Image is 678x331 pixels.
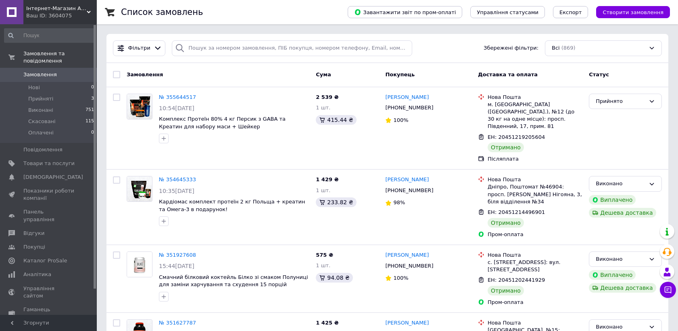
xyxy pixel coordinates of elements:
[488,218,524,228] div: Отримано
[589,283,656,293] div: Дешева доставка
[488,176,582,183] div: Нова Пошта
[393,275,408,281] span: 100%
[316,105,330,111] span: 1 шт.
[385,94,429,101] a: [PERSON_NAME]
[23,285,75,300] span: Управління сайтом
[159,116,286,130] a: Комплекс Протеїн 80% 4 кг Персик з GABA та Креатин для набору маси + Шейкер
[488,299,582,306] div: Пром-оплата
[91,84,94,91] span: 0
[316,252,333,258] span: 575 ₴
[488,209,545,215] span: ЕН: 20451214496901
[385,251,429,259] a: [PERSON_NAME]
[488,155,582,163] div: Післяплата
[316,94,338,100] span: 2 539 ₴
[384,261,435,271] div: [PHONE_NUMBER]
[316,320,338,326] span: 1 425 ₴
[393,117,408,123] span: 100%
[23,187,75,202] span: Показники роботи компанії
[596,180,645,188] div: Виконано
[127,252,152,277] img: Фото товару
[488,251,582,259] div: Нова Пошта
[488,94,582,101] div: Нова Пошта
[28,107,53,114] span: Виконані
[23,230,44,237] span: Відгуки
[393,199,405,205] span: 98%
[316,273,353,283] div: 94.08 ₴
[159,176,196,182] a: № 354645333
[553,6,588,18] button: Експорт
[23,174,83,181] span: [DEMOGRAPHIC_DATA]
[559,9,582,15] span: Експорт
[127,176,152,201] img: Фото товару
[26,12,97,19] div: Ваш ID: 3604075
[86,107,94,114] span: 751
[470,6,545,18] button: Управління статусами
[159,105,194,111] span: 10:54[DATE]
[26,5,87,12] span: Iнтернет-Магазин АВС-SportFood Твій Помічник по Спортивному Харчуванню
[488,259,582,273] div: с. [STREET_ADDRESS]: вул. [STREET_ADDRESS]
[28,118,56,125] span: Скасовані
[28,95,53,103] span: Прийняті
[488,142,524,152] div: Отримано
[28,84,40,91] span: Нові
[172,40,412,56] input: Пошук за номером замовлення, ПІБ покупця, номером телефону, Email, номером накладної
[23,160,75,167] span: Товари та послуги
[159,263,194,269] span: 15:44[DATE]
[589,195,636,205] div: Виплачено
[385,176,429,184] a: [PERSON_NAME]
[86,118,94,125] span: 115
[589,270,636,280] div: Виплачено
[385,71,415,78] span: Покупець
[385,319,429,327] a: [PERSON_NAME]
[4,28,95,43] input: Пошук
[23,71,57,78] span: Замовлення
[354,8,456,16] span: Завантажити звіт по пром-оплаті
[561,45,576,51] span: (869)
[91,129,94,136] span: 0
[23,271,51,278] span: Аналітика
[488,319,582,327] div: Нова Пошта
[603,9,663,15] span: Створити замовлення
[91,95,94,103] span: 3
[316,71,331,78] span: Cума
[588,9,670,15] a: Створити замовлення
[488,286,524,295] div: Отримано
[159,274,308,288] a: Смачний білковий коктейль Білко зі смаком Полуниці для заміни харчування та схудення 15 порцій
[488,183,582,205] div: Дніпро, Поштомат №46904: просп. [PERSON_NAME] Нігояна, 3, біля відділення №34
[478,71,538,78] span: Доставка та оплата
[316,115,356,125] div: 415.44 ₴
[159,252,196,258] a: № 351927608
[348,6,462,18] button: Завантажити звіт по пром-оплаті
[159,94,196,100] a: № 355644517
[23,257,67,264] span: Каталог ProSale
[589,71,609,78] span: Статус
[316,262,330,268] span: 1 шт.
[596,6,670,18] button: Створити замовлення
[127,176,152,202] a: Фото товару
[28,129,54,136] span: Оплачені
[127,71,163,78] span: Замовлення
[477,9,538,15] span: Управління статусами
[488,277,545,283] span: ЕН: 20451202441929
[159,199,305,212] a: Кардіомас комплект протеїн 2 кг Польща + креатин та Омега-3 в подарунок!
[23,243,45,251] span: Покупці
[316,176,338,182] span: 1 429 ₴
[384,103,435,113] div: [PHONE_NUMBER]
[552,44,560,52] span: Всі
[316,197,356,207] div: 233.82 ₴
[660,282,676,298] button: Чат з покупцем
[484,44,538,52] span: Збережені фільтри:
[127,251,152,277] a: Фото товару
[159,188,194,194] span: 10:35[DATE]
[596,97,645,106] div: Прийнято
[159,320,196,326] a: № 351627787
[488,101,582,130] div: м. [GEOGRAPHIC_DATA] ([GEOGRAPHIC_DATA].), №12 (до 30 кг на одне місце): просп. Південний, 17, пр...
[589,208,656,218] div: Дешева доставка
[127,94,152,119] img: Фото товару
[316,187,330,193] span: 1 шт.
[384,185,435,196] div: [PHONE_NUMBER]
